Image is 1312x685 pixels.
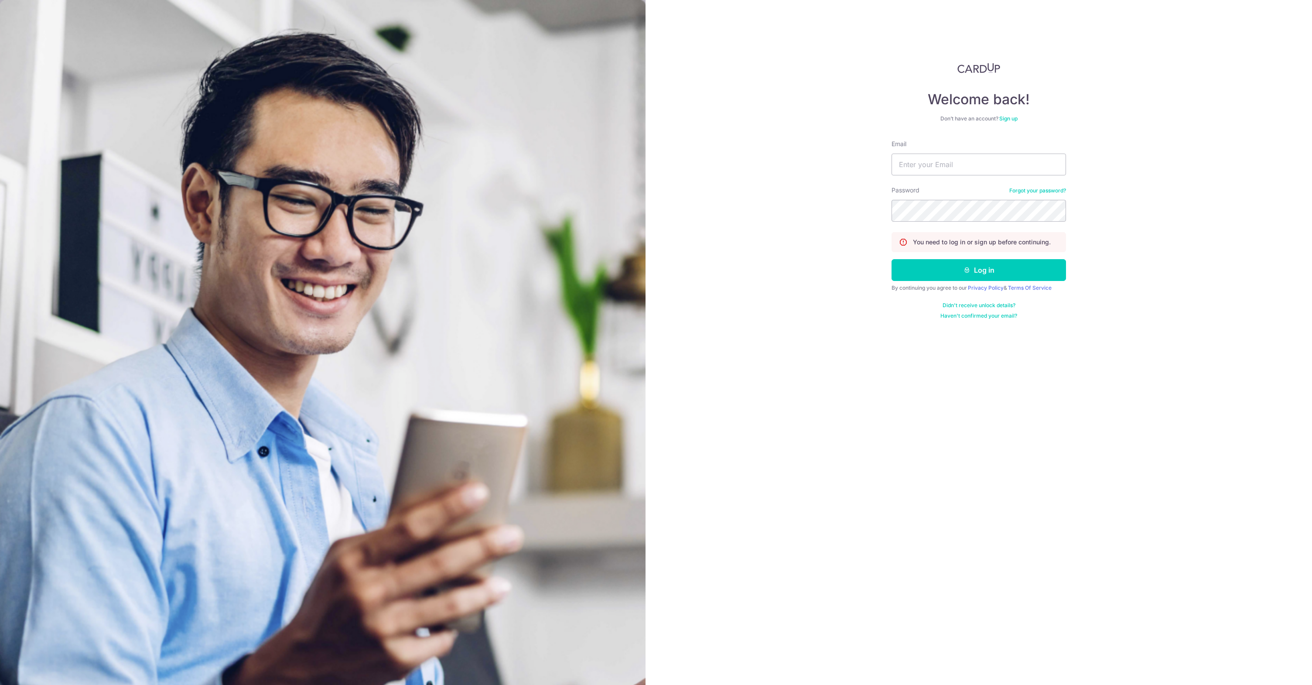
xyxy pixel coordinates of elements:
h4: Welcome back! [892,91,1066,108]
div: Don’t have an account? [892,115,1066,122]
div: By continuing you agree to our & [892,284,1066,291]
label: Password [892,186,919,195]
a: Didn't receive unlock details? [943,302,1015,309]
label: Email [892,140,906,148]
img: CardUp Logo [957,63,1000,73]
a: Forgot your password? [1009,187,1066,194]
a: Haven't confirmed your email? [940,312,1017,319]
a: Privacy Policy [968,284,1004,291]
a: Terms Of Service [1008,284,1052,291]
p: You need to log in or sign up before continuing. [913,238,1051,247]
input: Enter your Email [892,154,1066,175]
button: Log in [892,259,1066,281]
a: Sign up [999,115,1018,122]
